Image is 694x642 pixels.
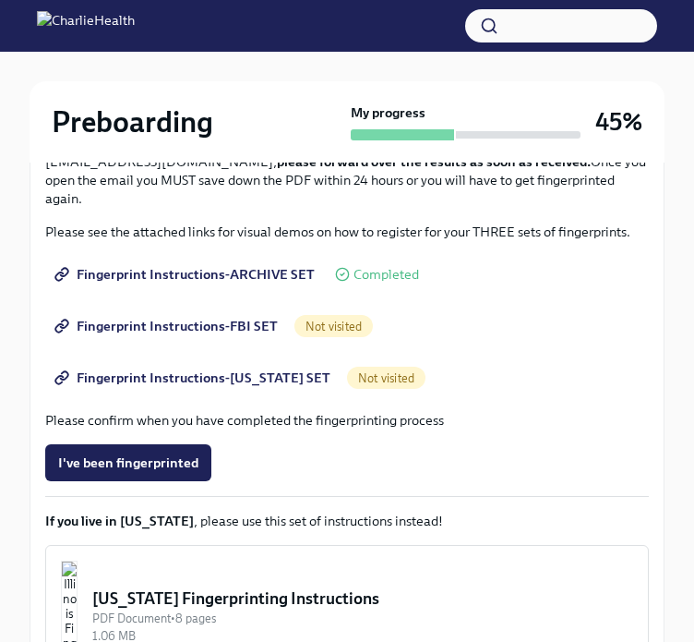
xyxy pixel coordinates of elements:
p: Please note: Once printed, You will receive the FBI results directly to your personal email from ... [45,134,649,208]
button: I've been fingerprinted [45,444,211,481]
span: Not visited [347,371,425,385]
a: Fingerprint Instructions-FBI SET [45,308,291,345]
p: Please confirm when you have completed the fingerprinting process [45,411,649,430]
h3: 45% [595,105,642,139]
h2: Preboarding [52,103,213,140]
p: Please see the attached links for visual demos on how to register for your THREE sets of fingerpr... [45,223,649,241]
span: Completed [353,268,419,282]
span: Fingerprint Instructions-[US_STATE] SET [58,369,330,387]
span: Fingerprint Instructions-ARCHIVE SET [58,265,315,284]
div: PDF Document • 8 pages [92,610,633,627]
a: Fingerprint Instructions-[US_STATE] SET [45,359,343,396]
img: CharlieHealth [37,11,135,41]
a: Fingerprint Instructions-ARCHIVE SET [45,256,328,293]
p: , please use this set of instructions instead! [45,512,649,530]
strong: If you live in [US_STATE] [45,513,194,529]
span: Not visited [294,320,373,333]
span: I've been fingerprinted [58,454,198,472]
strong: My progress [351,103,425,122]
span: Fingerprint Instructions-FBI SET [58,317,278,335]
div: [US_STATE] Fingerprinting Instructions [92,587,633,610]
